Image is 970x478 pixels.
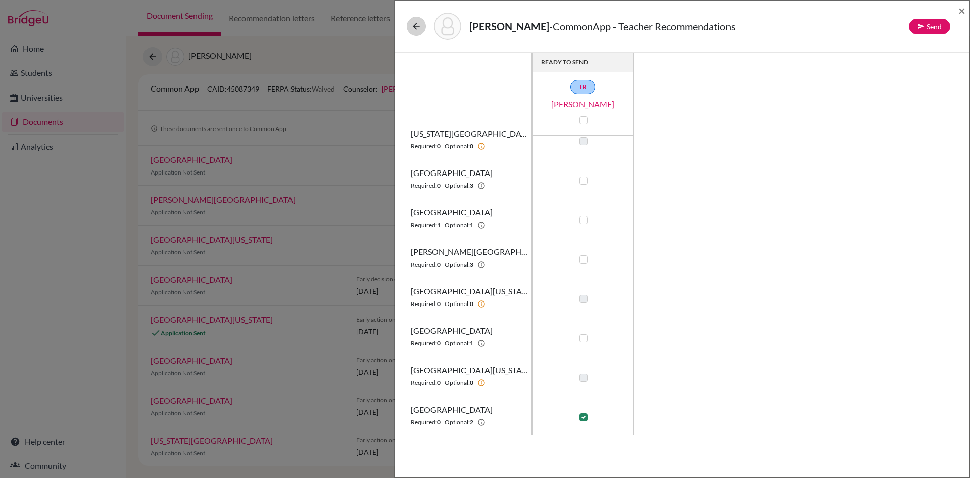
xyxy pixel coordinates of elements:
span: [US_STATE][GEOGRAPHIC_DATA] [411,127,527,140]
strong: [PERSON_NAME] [469,20,549,32]
span: Required: [411,181,437,190]
b: 1 [470,221,473,230]
b: 3 [470,260,473,269]
span: - CommonApp - Teacher Recommendations [549,20,736,32]
span: Optional: [445,378,470,387]
a: [PERSON_NAME] [532,98,634,110]
span: [PERSON_NAME][GEOGRAPHIC_DATA] [411,246,527,258]
span: Optional: [445,299,470,309]
span: Required: [411,260,437,269]
span: Optional: [445,221,470,230]
span: [GEOGRAPHIC_DATA] [411,206,493,219]
button: Send [909,19,950,34]
span: Required: [411,299,437,309]
button: Close [958,5,965,17]
span: Optional: [445,142,470,151]
span: [GEOGRAPHIC_DATA][US_STATE] [411,364,527,376]
span: [GEOGRAPHIC_DATA] [411,404,493,416]
b: 0 [470,142,473,151]
b: 0 [437,418,441,427]
b: 0 [437,378,441,387]
b: 0 [437,181,441,190]
b: 1 [437,221,441,230]
span: Optional: [445,339,470,348]
span: [GEOGRAPHIC_DATA] [411,167,493,179]
b: 0 [437,260,441,269]
b: 0 [437,299,441,309]
b: 2 [470,418,473,427]
b: 0 [470,378,473,387]
span: Required: [411,418,437,427]
b: 1 [470,339,473,348]
b: 3 [470,181,473,190]
b: 0 [437,339,441,348]
span: Required: [411,339,437,348]
span: Optional: [445,181,470,190]
b: 0 [470,299,473,309]
span: Optional: [445,418,470,427]
b: 0 [437,142,441,151]
span: [GEOGRAPHIC_DATA][US_STATE] [411,285,527,297]
a: TR [570,80,595,94]
span: Required: [411,221,437,230]
span: Optional: [445,260,470,269]
span: × [958,3,965,18]
span: [GEOGRAPHIC_DATA] [411,325,493,337]
span: Required: [411,142,437,151]
th: READY TO SEND [533,53,634,72]
span: Required: [411,378,437,387]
